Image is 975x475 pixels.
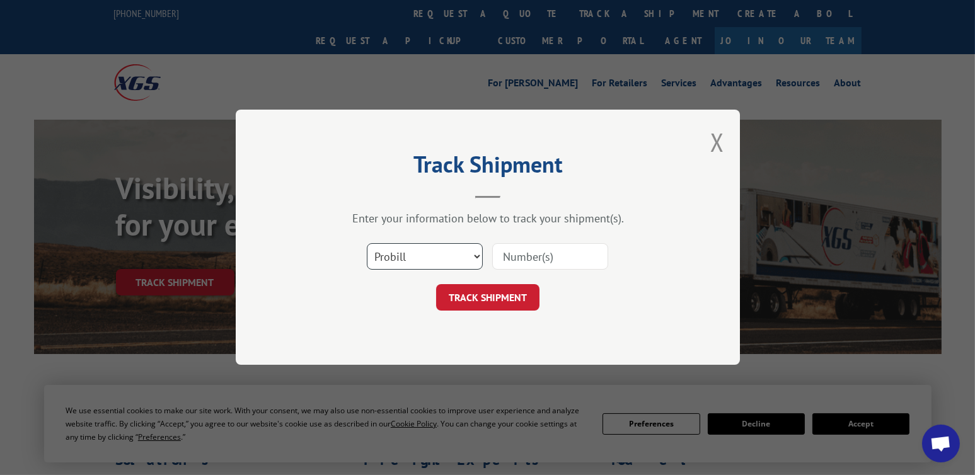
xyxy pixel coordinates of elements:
[922,425,960,462] div: Open chat
[492,244,608,270] input: Number(s)
[710,125,724,159] button: Close modal
[299,212,677,226] div: Enter your information below to track your shipment(s).
[436,285,539,311] button: TRACK SHIPMENT
[299,156,677,180] h2: Track Shipment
